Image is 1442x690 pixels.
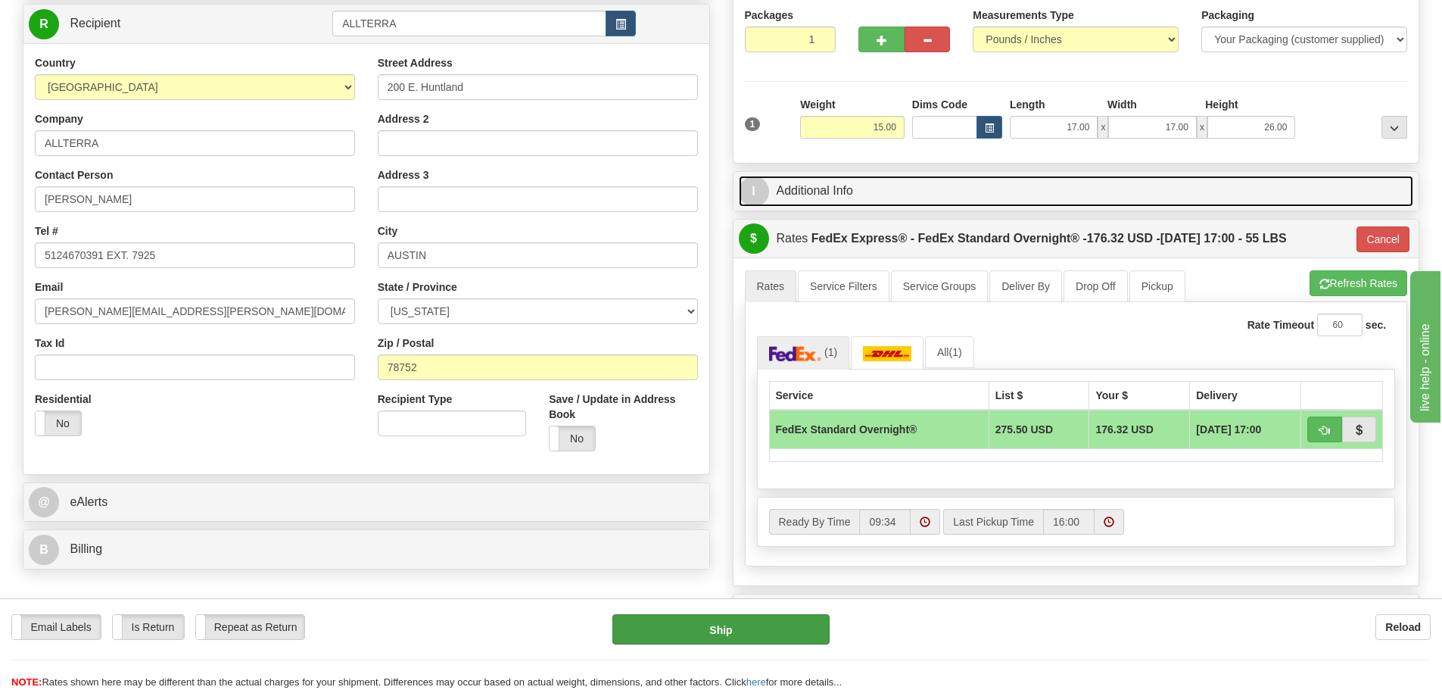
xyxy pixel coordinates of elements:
label: Address 3 [378,167,429,183]
span: I [739,176,769,207]
td: 176.32 USD [1089,410,1190,449]
a: Service Groups [891,270,988,302]
span: (1) [948,346,961,358]
div: ... [1381,116,1407,139]
span: R [29,9,59,39]
th: List $ [989,381,1089,410]
th: Your $ [1089,381,1190,410]
label: Width [1107,97,1137,112]
input: Recipient Id [332,11,606,36]
label: Length [1010,97,1045,112]
label: Zip / Postal [378,336,434,351]
button: Ship [612,614,830,645]
button: Reload [1375,614,1431,640]
label: Height [1205,97,1238,112]
label: Street Address [378,55,453,70]
span: x [1098,116,1108,139]
div: live help - online [11,9,140,27]
span: B [29,535,59,565]
span: eAlerts [70,495,107,508]
label: sec. [1366,317,1386,333]
label: FedEx Express® - FedEx Standard Overnight® - [DATE] 17:00 - 55 LBS [811,223,1287,254]
label: Packaging [1201,8,1254,23]
iframe: chat widget [1407,267,1440,422]
input: Enter a location [378,74,698,100]
span: Recipient [70,17,120,30]
a: Service Filters [798,270,889,302]
label: Measurements Type [973,8,1074,23]
label: Dims Code [912,97,967,112]
label: Residential [35,392,92,407]
label: No [36,411,81,436]
span: 1 [745,117,761,131]
label: No [550,426,595,451]
label: Save / Update in Address Book [549,392,697,422]
span: 176.32 USD - [1087,232,1160,245]
a: Deliver By [989,270,1062,302]
label: Last Pickup Time [943,509,1043,535]
a: Drop Off [1064,270,1128,302]
label: Tel # [35,223,58,239]
img: FedEx Express® [769,346,822,361]
label: Recipient Type [378,392,453,407]
label: Address 2 [378,111,429,126]
a: R Recipient [29,8,299,39]
label: Weight [800,97,835,112]
button: Cancel [1356,226,1409,252]
label: Email Labels [12,615,101,639]
td: FedEx Standard Overnight® [769,410,989,449]
label: Rate Timeout [1247,317,1314,333]
a: IAdditional Info [739,176,1414,207]
span: $ [739,223,769,254]
label: Packages [745,8,794,23]
th: Service [769,381,989,410]
a: here [746,676,766,688]
span: x [1197,116,1207,139]
label: Tax Id [35,336,64,351]
span: (1) [824,346,837,358]
label: Country [35,55,76,70]
button: Refresh Rates [1310,270,1407,296]
span: [DATE] 17:00 [1196,422,1261,437]
b: Reload [1385,621,1421,633]
td: 275.50 USD [989,410,1089,449]
a: Rates [745,270,797,302]
a: $Rates FedEx Express® - FedEx Standard Overnight® -176.32 USD -[DATE] 17:00 - 55 LBS [739,223,1346,254]
span: NOTE: [11,676,42,688]
a: All [925,336,974,368]
label: Is Return [113,615,184,639]
label: Email [35,279,63,295]
a: Pickup [1129,270,1185,302]
a: B Billing [29,534,704,565]
label: Repeat as Return [196,615,304,639]
th: Delivery [1190,381,1301,410]
span: @ [29,487,59,517]
label: City [378,223,397,239]
label: Ready By Time [769,509,860,535]
span: Billing [70,542,102,555]
label: Company [35,111,83,126]
label: Contact Person [35,167,113,183]
a: @ eAlerts [29,487,704,518]
img: DHL [863,346,911,361]
label: State / Province [378,279,457,295]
